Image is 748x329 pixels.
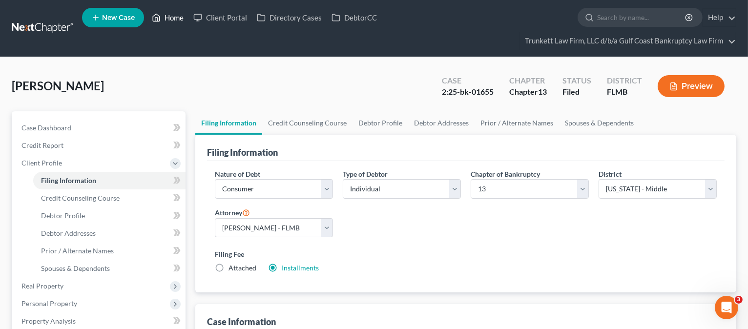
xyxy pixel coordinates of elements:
a: Prior / Alternate Names [33,242,186,260]
span: 3 [735,296,743,304]
a: Prior / Alternate Names [475,111,559,135]
a: Filing Information [33,172,186,189]
a: Credit Report [14,137,186,154]
div: Filed [562,86,591,98]
a: Debtor Addresses [408,111,475,135]
label: Attorney [215,206,250,218]
div: Chapter [509,86,547,98]
a: Help [703,9,736,26]
div: Case [442,75,494,86]
iframe: Intercom live chat [715,296,738,319]
span: Debtor Addresses [41,229,96,237]
span: Case Dashboard [21,123,71,132]
a: Spouses & Dependents [33,260,186,277]
a: Trunkett Law Firm, LLC d/b/a Gulf Coast Bankruptcy Law Firm [520,32,736,50]
label: Chapter of Bankruptcy [471,169,540,179]
span: Real Property [21,282,63,290]
span: Prior / Alternate Names [41,247,114,255]
a: Credit Counseling Course [262,111,353,135]
div: FLMB [607,86,642,98]
span: Credit Counseling Course [41,194,120,202]
div: Status [562,75,591,86]
div: District [607,75,642,86]
a: Credit Counseling Course [33,189,186,207]
input: Search by name... [597,8,686,26]
label: Filing Fee [215,249,717,259]
span: [PERSON_NAME] [12,79,104,93]
a: DebtorCC [327,9,382,26]
span: Property Analysis [21,317,76,325]
a: Home [147,9,188,26]
span: Spouses & Dependents [41,264,110,272]
a: Spouses & Dependents [559,111,640,135]
a: Debtor Addresses [33,225,186,242]
a: Debtor Profile [353,111,408,135]
span: Attached [229,264,256,272]
span: Filing Information [41,176,96,185]
a: Client Portal [188,9,252,26]
span: Credit Report [21,141,63,149]
label: Nature of Debt [215,169,260,179]
span: 13 [538,87,547,96]
span: Debtor Profile [41,211,85,220]
div: Filing Information [207,146,278,158]
a: Installments [282,264,319,272]
div: Chapter [509,75,547,86]
span: New Case [102,14,135,21]
a: Directory Cases [252,9,327,26]
a: Filing Information [195,111,262,135]
a: Case Dashboard [14,119,186,137]
span: Personal Property [21,299,77,308]
span: Client Profile [21,159,62,167]
label: District [599,169,622,179]
div: Case Information [207,316,276,328]
div: 2:25-bk-01655 [442,86,494,98]
button: Preview [658,75,725,97]
label: Type of Debtor [343,169,388,179]
a: Debtor Profile [33,207,186,225]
